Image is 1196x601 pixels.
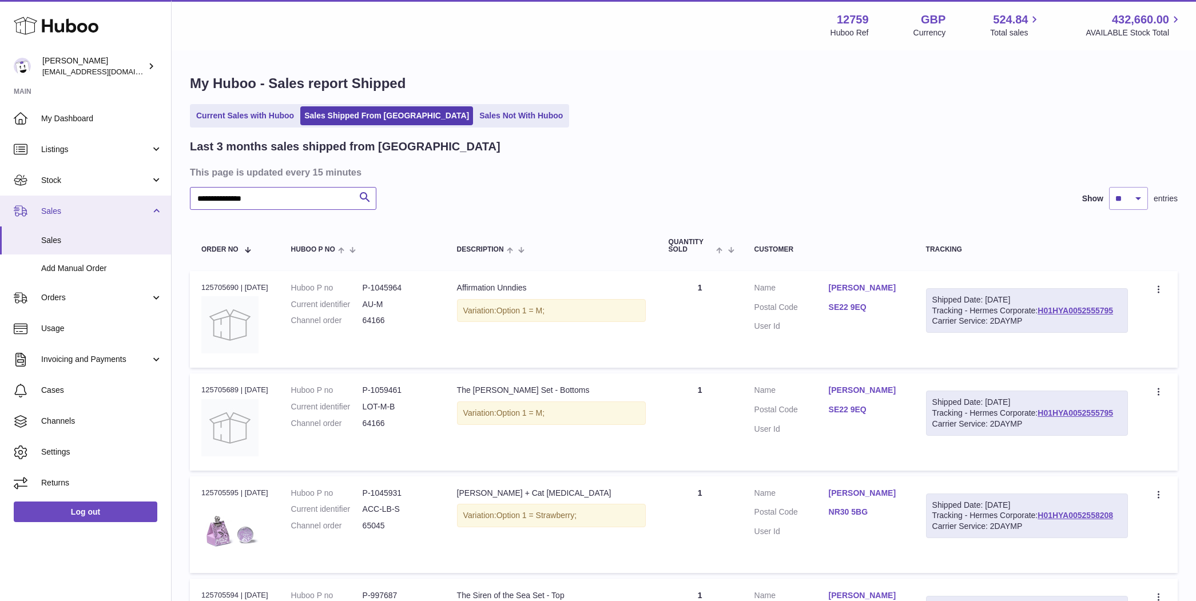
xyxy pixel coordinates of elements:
a: [PERSON_NAME] [829,282,903,293]
span: Order No [201,246,239,253]
a: Sales Shipped From [GEOGRAPHIC_DATA] [300,106,473,125]
a: H01HYA0052555795 [1038,408,1113,417]
dt: Channel order [291,520,363,531]
div: 125705594 | [DATE] [201,590,268,600]
strong: GBP [921,12,945,27]
a: Current Sales with Huboo [192,106,298,125]
div: Huboo Ref [831,27,869,38]
a: SE22 9EQ [829,302,903,313]
div: Tracking [926,246,1129,253]
span: Quantity Sold [669,238,714,253]
dt: User Id [754,526,829,537]
a: [PERSON_NAME] [829,385,903,396]
div: The [PERSON_NAME] Set - Bottoms [457,385,646,396]
span: Huboo P no [291,246,335,253]
div: Currency [913,27,946,38]
dt: Channel order [291,315,363,326]
dt: Name [754,282,829,296]
span: Listings [41,144,150,155]
dt: Huboo P no [291,488,363,499]
span: Option 1 = M; [496,306,545,315]
img: sofiapanwar@unndr.com [14,58,31,75]
dt: User Id [754,321,829,332]
div: [PERSON_NAME] + Cat [MEDICAL_DATA] [457,488,646,499]
dt: Name [754,385,829,399]
div: Variation: [457,504,646,527]
dt: Huboo P no [291,385,363,396]
span: [EMAIL_ADDRESS][DOMAIN_NAME] [42,67,168,76]
span: Option 1 = Strawberry; [496,511,577,520]
dt: Huboo P no [291,590,363,601]
span: Add Manual Order [41,263,162,274]
span: Sales [41,206,150,217]
dt: Postal Code [754,404,829,418]
a: [PERSON_NAME] [829,488,903,499]
dt: Postal Code [754,507,829,520]
h2: Last 3 months sales shipped from [GEOGRAPHIC_DATA] [190,139,500,154]
td: 1 [657,476,743,573]
a: 524.84 Total sales [990,12,1041,38]
span: Settings [41,447,162,457]
div: Carrier Service: 2DAYMP [932,521,1122,532]
span: 524.84 [993,12,1028,27]
div: Carrier Service: 2DAYMP [932,316,1122,327]
a: [PERSON_NAME] [829,590,903,601]
strong: 12759 [837,12,869,27]
a: Log out [14,502,157,522]
a: H01HYA0052555795 [1038,306,1113,315]
div: 125705689 | [DATE] [201,385,268,395]
dt: Current identifier [291,401,363,412]
img: no-photo.jpg [201,399,259,456]
dd: LOT-M-B [363,401,434,412]
span: Description [457,246,504,253]
div: Affirmation Unndies [457,282,646,293]
a: Sales Not With Huboo [475,106,567,125]
div: Shipped Date: [DATE] [932,294,1122,305]
dt: Huboo P no [291,282,363,293]
div: Variation: [457,299,646,323]
span: entries [1154,193,1178,204]
label: Show [1082,193,1103,204]
div: Variation: [457,401,646,425]
span: Sales [41,235,162,246]
td: 1 [657,373,743,470]
dt: Current identifier [291,299,363,310]
span: My Dashboard [41,113,162,124]
div: Carrier Service: 2DAYMP [932,419,1122,429]
dd: P-1045964 [363,282,434,293]
span: Invoicing and Payments [41,354,150,365]
div: Tracking - Hermes Corporate: [926,493,1129,539]
div: Shipped Date: [DATE] [932,500,1122,511]
a: 432,660.00 AVAILABLE Stock Total [1086,12,1182,38]
div: The Siren of the Sea Set - Top [457,590,646,601]
span: Orders [41,292,150,303]
div: 125705690 | [DATE] [201,282,268,293]
img: 11f7429fa4eebd38acead984da33eb81104f3cf04589fd23c597858cef326fbf_jpeg.webp [201,502,259,559]
dt: User Id [754,424,829,435]
span: Total sales [990,27,1041,38]
div: Customer [754,246,903,253]
dd: 64166 [363,315,434,326]
dd: ACC-LB-S [363,504,434,515]
h1: My Huboo - Sales report Shipped [190,74,1178,93]
div: Tracking - Hermes Corporate: [926,288,1129,333]
div: Tracking - Hermes Corporate: [926,391,1129,436]
span: Option 1 = M; [496,408,545,417]
a: NR30 5BG [829,507,903,518]
dd: 65045 [363,520,434,531]
span: Channels [41,416,162,427]
span: 432,660.00 [1112,12,1169,27]
span: AVAILABLE Stock Total [1086,27,1182,38]
dt: Current identifier [291,504,363,515]
span: Stock [41,175,150,186]
span: Cases [41,385,162,396]
dd: P-1045931 [363,488,434,499]
span: Returns [41,477,162,488]
dd: 64166 [363,418,434,429]
h3: This page is updated every 15 minutes [190,166,1175,178]
dd: P-997687 [363,590,434,601]
a: H01HYA0052558208 [1038,511,1113,520]
dd: P-1059461 [363,385,434,396]
dd: AU-M [363,299,434,310]
td: 1 [657,271,743,368]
